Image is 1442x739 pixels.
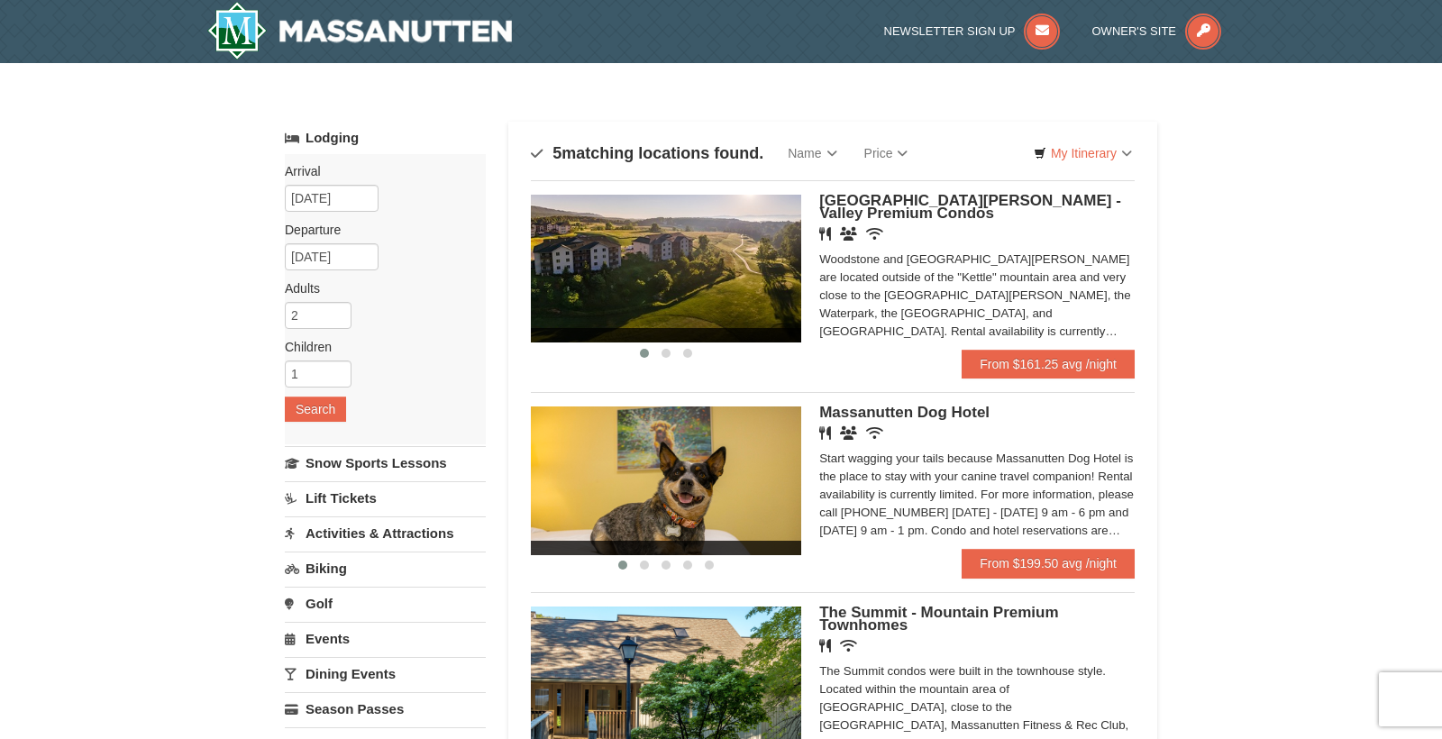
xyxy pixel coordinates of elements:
[884,24,1061,38] a: Newsletter Sign Up
[285,397,346,422] button: Search
[962,549,1135,578] a: From $199.50 avg /night
[819,604,1058,634] span: The Summit - Mountain Premium Townhomes
[285,446,486,479] a: Snow Sports Lessons
[285,481,486,515] a: Lift Tickets
[840,639,857,652] i: Wireless Internet (free)
[819,450,1135,540] div: Start wagging your tails because Massanutten Dog Hotel is the place to stay with your canine trav...
[774,135,850,171] a: Name
[884,24,1016,38] span: Newsletter Sign Up
[962,350,1135,379] a: From $161.25 avg /night
[207,2,512,59] img: Massanutten Resort Logo
[819,404,990,421] span: Massanutten Dog Hotel
[819,227,831,241] i: Restaurant
[285,587,486,620] a: Golf
[819,426,831,440] i: Restaurant
[1092,24,1177,38] span: Owner's Site
[840,227,857,241] i: Banquet Facilities
[285,516,486,550] a: Activities & Attractions
[851,135,922,171] a: Price
[285,122,486,154] a: Lodging
[1092,24,1222,38] a: Owner's Site
[285,692,486,725] a: Season Passes
[819,251,1135,341] div: Woodstone and [GEOGRAPHIC_DATA][PERSON_NAME] are located outside of the "Kettle" mountain area an...
[285,338,472,356] label: Children
[819,639,831,652] i: Restaurant
[285,552,486,585] a: Biking
[285,162,472,180] label: Arrival
[285,657,486,690] a: Dining Events
[819,192,1121,222] span: [GEOGRAPHIC_DATA][PERSON_NAME] - Valley Premium Condos
[866,426,883,440] i: Wireless Internet (free)
[866,227,883,241] i: Wireless Internet (free)
[285,221,472,239] label: Departure
[207,2,512,59] a: Massanutten Resort
[285,279,472,297] label: Adults
[531,144,763,162] h4: matching locations found.
[1022,140,1144,167] a: My Itinerary
[285,622,486,655] a: Events
[840,426,857,440] i: Banquet Facilities
[552,144,561,162] span: 5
